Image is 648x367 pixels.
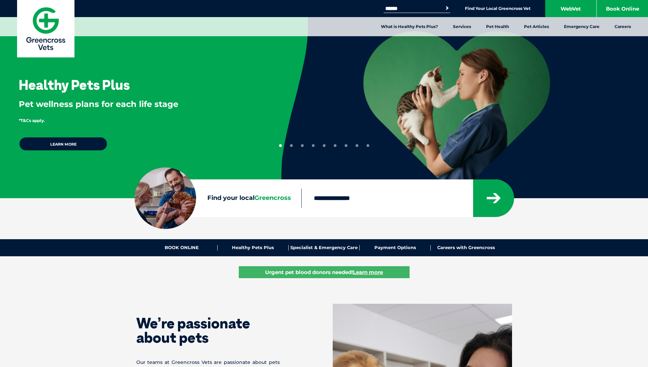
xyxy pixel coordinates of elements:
[19,78,130,92] h3: Healthy Pets Plus
[367,144,369,147] button: 9 of 9
[279,144,282,147] button: 1 of 9
[218,245,289,250] a: Healthy Pets Plus
[479,17,516,36] a: Pet Health
[254,194,291,202] span: Greencross
[136,316,280,345] h1: We’re passionate about pets
[289,245,360,250] a: Specialist & Emergency Care
[445,17,479,36] a: Services
[19,118,45,123] span: *T&Cs apply.
[19,137,108,151] a: Learn more
[147,245,218,250] a: BOOK ONLINE
[373,17,445,36] a: What is Healthy Pets Plus?
[19,98,259,110] p: Pet wellness plans for each life stage
[431,245,501,250] a: Careers with Greencross
[516,17,556,36] a: Pet Articles
[556,17,607,36] a: Emergency Care
[334,144,336,147] button: 6 of 9
[353,269,383,275] u: Learn more
[301,144,304,147] button: 3 of 9
[312,144,315,147] button: 4 of 9
[356,144,358,147] button: 8 of 9
[444,5,451,12] button: Search
[290,144,293,147] button: 2 of 9
[465,6,530,11] a: Find Your Local Greencross Vet
[323,144,326,147] button: 5 of 9
[345,144,347,147] button: 7 of 9
[360,245,431,250] a: Payment Options
[239,266,410,278] a: Urgent pet blood donors needed!Learn more
[135,193,301,203] label: Find your local
[607,17,638,36] a: Careers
